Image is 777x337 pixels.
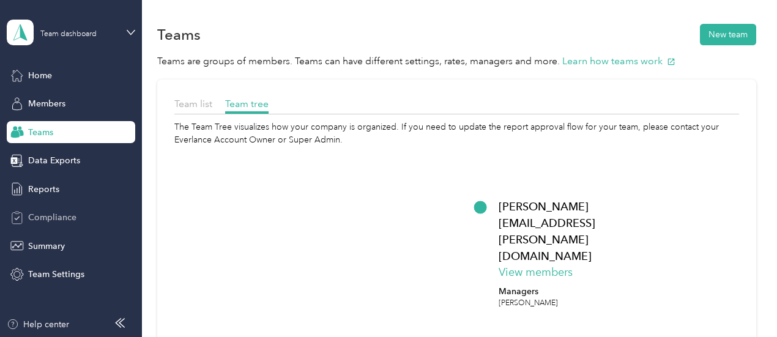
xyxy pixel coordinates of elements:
span: Teams [28,126,53,139]
span: Summary [28,240,65,253]
h1: Teams [157,28,201,41]
span: Team Settings [28,268,84,281]
iframe: Everlance-gr Chat Button Frame [708,268,777,337]
button: Help center [7,318,69,331]
span: Home [28,69,52,82]
span: Team tree [225,98,269,109]
span: Team list [174,98,212,109]
button: View members [499,264,573,281]
button: Learn how teams work [562,54,675,69]
p: Teams are groups of members. Teams can have different settings, rates, managers and more. [157,54,756,69]
span: Members [28,97,65,110]
span: Compliance [28,211,76,224]
div: Team dashboard [40,31,97,38]
div: The Team Tree visualizes how your company is organized. If you need to update the report approval... [174,120,739,146]
button: New team [700,24,756,45]
p: [PERSON_NAME] [499,298,558,309]
p: Managers [499,285,558,298]
span: Data Exports [28,154,80,167]
span: Reports [28,183,59,196]
p: [PERSON_NAME][EMAIL_ADDRESS][PERSON_NAME][DOMAIN_NAME] [499,198,652,264]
